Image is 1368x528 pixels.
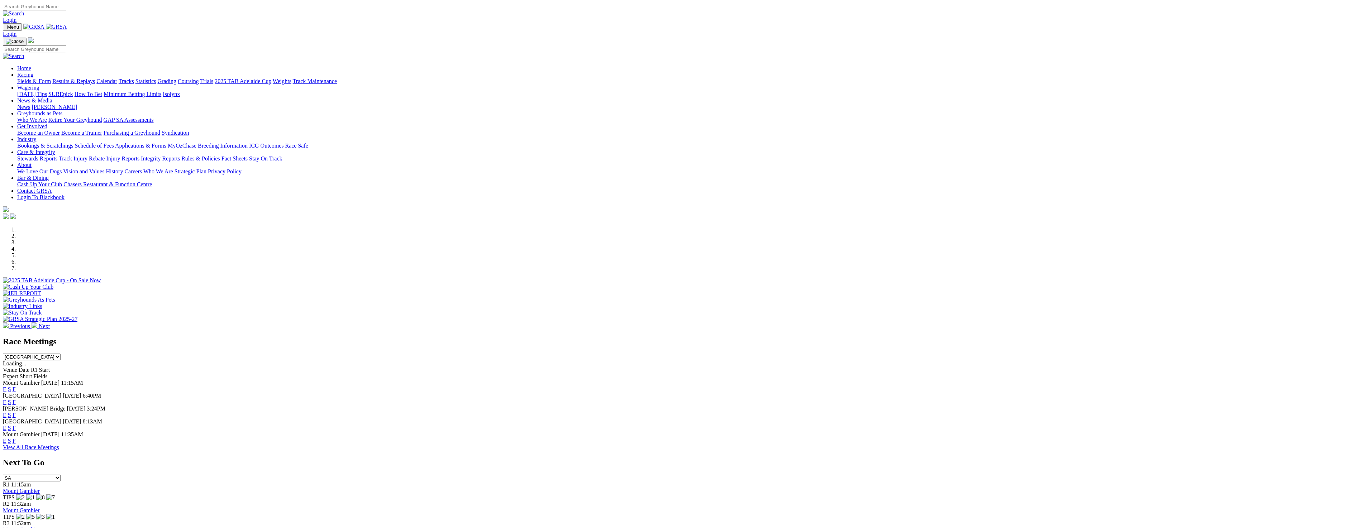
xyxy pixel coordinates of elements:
[3,431,40,437] span: Mount Gambier
[17,110,62,116] a: Greyhounds as Pets
[46,24,67,30] img: GRSA
[104,117,154,123] a: GAP SA Assessments
[135,78,156,84] a: Statistics
[162,130,189,136] a: Syndication
[273,78,291,84] a: Weights
[3,206,9,212] img: logo-grsa-white.png
[61,380,83,386] span: 11:15AM
[3,323,32,329] a: Previous
[3,10,24,17] img: Search
[17,168,62,174] a: We Love Our Dogs
[3,412,6,418] a: E
[11,520,31,526] span: 11:52am
[36,514,45,520] img: 3
[3,290,41,297] img: IER REPORT
[17,91,1365,97] div: Wagering
[141,155,180,162] a: Integrity Reports
[17,117,1365,123] div: Greyhounds as Pets
[3,17,16,23] a: Login
[17,85,39,91] a: Wagering
[3,393,61,399] span: [GEOGRAPHIC_DATA]
[28,37,34,43] img: logo-grsa-white.png
[52,78,95,84] a: Results & Replays
[3,367,17,373] span: Venue
[3,23,22,31] button: Toggle navigation
[17,168,1365,175] div: About
[3,458,1365,467] h2: Next To Go
[41,380,60,386] span: [DATE]
[3,444,59,450] a: View All Race Meetings
[3,405,66,412] span: [PERSON_NAME] Bridge
[17,175,49,181] a: Bar & Dining
[48,117,102,123] a: Retire Your Greyhound
[26,514,35,520] img: 5
[3,418,61,424] span: [GEOGRAPHIC_DATA]
[67,405,86,412] span: [DATE]
[33,373,47,379] span: Fields
[106,168,123,174] a: History
[31,367,50,373] span: R1 Start
[3,380,40,386] span: Mount Gambier
[215,78,271,84] a: 2025 TAB Adelaide Cup
[8,425,11,431] a: S
[13,399,16,405] a: F
[17,104,30,110] a: News
[96,78,117,84] a: Calendar
[208,168,242,174] a: Privacy Policy
[143,168,173,174] a: Who We Are
[200,78,213,84] a: Trials
[17,97,52,104] a: News & Media
[17,136,36,142] a: Industry
[3,501,10,507] span: R2
[104,130,160,136] a: Purchasing a Greyhound
[26,494,35,501] img: 1
[83,393,101,399] span: 6:40PM
[17,130,60,136] a: Become an Owner
[3,322,9,328] img: chevron-left-pager-white.svg
[3,337,1365,346] h2: Race Meetings
[8,438,11,444] a: S
[119,78,134,84] a: Tracks
[17,181,62,187] a: Cash Up Your Club
[285,143,308,149] a: Race Safe
[3,438,6,444] a: E
[3,284,53,290] img: Cash Up Your Club
[3,45,66,53] input: Search
[10,323,30,329] span: Previous
[17,72,33,78] a: Racing
[178,78,199,84] a: Coursing
[8,386,11,392] a: S
[3,303,42,309] img: Industry Links
[13,386,16,392] a: F
[6,39,24,44] img: Close
[3,277,101,284] img: 2025 TAB Adelaide Cup - On Sale Now
[3,316,77,322] img: GRSA Strategic Plan 2025-27
[17,65,31,71] a: Home
[17,130,1365,136] div: Get Involved
[59,155,105,162] a: Track Injury Rebate
[168,143,196,149] a: MyOzChase
[36,494,45,501] img: 8
[41,431,60,437] span: [DATE]
[3,520,10,526] span: R3
[11,481,31,488] span: 11:15am
[46,494,55,501] img: 7
[17,123,47,129] a: Get Involved
[3,297,55,303] img: Greyhounds As Pets
[3,360,26,366] span: Loading...
[3,213,9,219] img: facebook.svg
[293,78,337,84] a: Track Maintenance
[17,117,47,123] a: Who We Are
[32,104,77,110] a: [PERSON_NAME]
[63,181,152,187] a: Chasers Restaurant & Function Centre
[63,393,81,399] span: [DATE]
[32,323,50,329] a: Next
[3,38,27,45] button: Toggle navigation
[104,91,161,97] a: Minimum Betting Limits
[87,405,105,412] span: 3:24PM
[13,438,16,444] a: F
[20,373,32,379] span: Short
[61,431,83,437] span: 11:35AM
[181,155,220,162] a: Rules & Policies
[17,104,1365,110] div: News & Media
